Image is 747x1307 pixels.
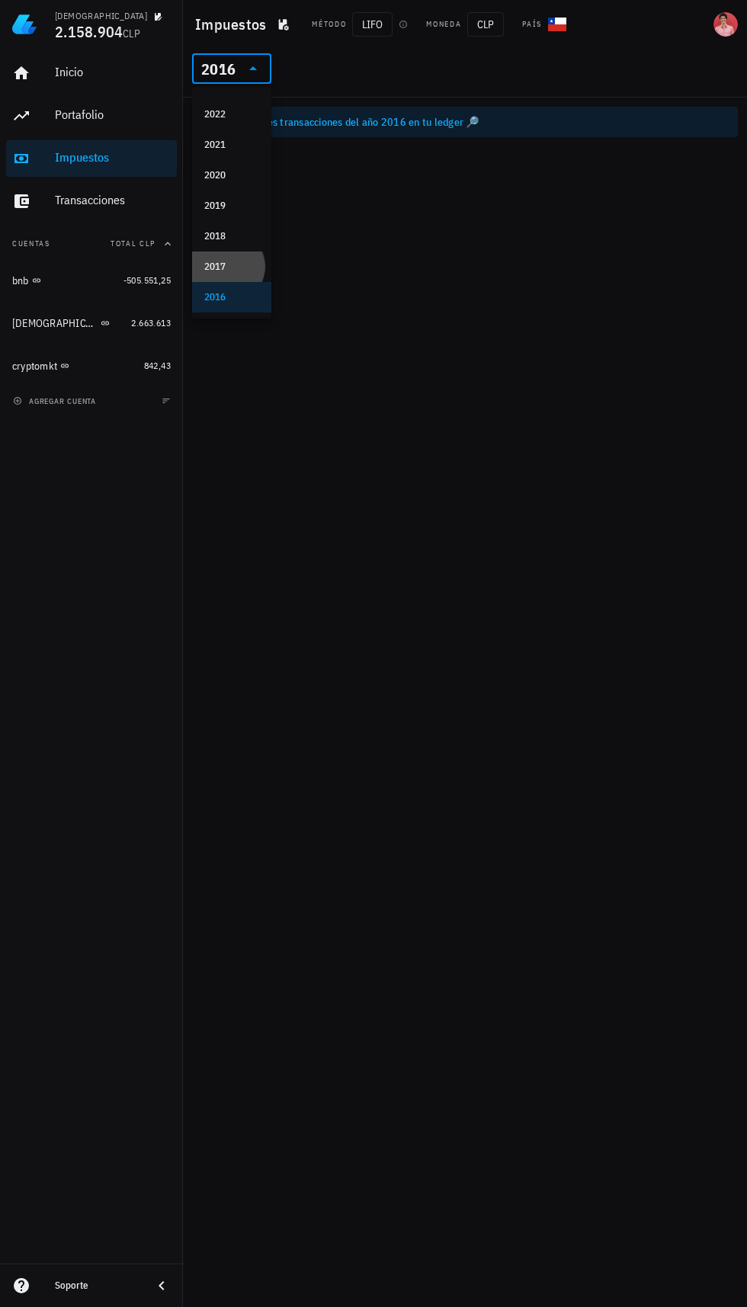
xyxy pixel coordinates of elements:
a: bnb -505.551,25 [6,262,177,299]
span: Total CLP [111,239,155,248]
div: 2016 [201,62,236,77]
div: 2017 [204,261,259,273]
div: avatar [713,12,738,37]
button: CuentasTotal CLP [6,226,177,262]
div: No tienes transacciones del año 2016 en tu ledger 🔎 [235,114,726,130]
a: Transacciones [6,183,177,219]
button: agregar cuenta [9,393,103,408]
span: 2.158.904 [55,21,123,42]
div: Soporte [55,1280,140,1292]
div: Transacciones [55,193,171,207]
div: Método [312,18,346,30]
span: LIFO [352,12,393,37]
div: bnb [12,274,29,287]
div: 2016 [204,291,259,303]
div: 2019 [204,200,259,212]
a: [DEMOGRAPHIC_DATA] TOTAL 2.663.613 [6,305,177,341]
a: Impuestos [6,140,177,177]
span: 842,43 [144,360,171,371]
span: agregar cuenta [16,396,96,406]
div: 2016 [192,53,271,84]
a: cryptomkt 842,43 [6,348,177,384]
div: [DEMOGRAPHIC_DATA] [55,10,147,22]
div: Impuestos [55,150,171,165]
span: -505.551,25 [123,274,171,286]
span: 2.663.613 [131,317,171,328]
div: 2018 [204,230,259,242]
div: 2021 [204,139,259,151]
div: Portafolio [55,107,171,122]
span: CLP [467,12,504,37]
span: CLP [123,27,140,40]
div: [DEMOGRAPHIC_DATA] TOTAL [12,317,98,330]
div: Inicio [55,65,171,79]
div: cryptomkt [12,360,57,373]
div: Moneda [426,18,461,30]
div: 2022 [204,108,259,120]
div: 2020 [204,169,259,181]
h1: Impuestos [195,12,272,37]
a: Portafolio [6,98,177,134]
a: Inicio [6,55,177,91]
div: País [522,18,542,30]
img: LedgiFi [12,12,37,37]
div: CL-icon [548,15,566,34]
